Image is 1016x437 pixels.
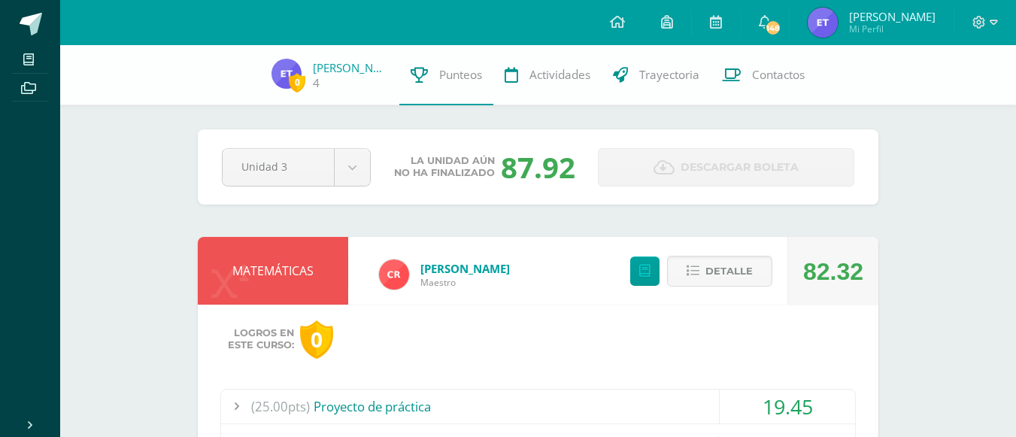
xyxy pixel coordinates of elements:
div: 19.45 [720,390,855,423]
a: Contactos [711,45,816,105]
span: La unidad aún no ha finalizado [394,155,495,179]
span: Punteos [439,67,482,83]
span: Maestro [420,276,510,289]
span: 0 [289,73,305,92]
span: Descargar boleta [681,149,799,186]
button: Detalle [667,256,772,287]
a: [PERSON_NAME] [420,261,510,276]
div: Proyecto de práctica [221,390,855,423]
div: 87.92 [501,147,575,187]
a: 4 [313,75,320,91]
span: Actividades [529,67,590,83]
div: 0 [300,320,333,359]
span: [PERSON_NAME] [849,9,936,24]
a: [PERSON_NAME] [313,60,388,75]
span: Logros en este curso: [228,327,294,351]
span: Mi Perfil [849,23,936,35]
span: Contactos [752,67,805,83]
img: d418ab7d96a1026f7c175839013d9d15.png [379,259,409,290]
span: 148 [765,20,781,36]
span: Trayectoria [639,67,699,83]
a: Trayectoria [602,45,711,105]
img: 13cda94545d32bdbdd81a6b742e49b8a.png [271,59,302,89]
img: 13cda94545d32bdbdd81a6b742e49b8a.png [808,8,838,38]
a: Actividades [493,45,602,105]
a: Unidad 3 [223,149,370,186]
span: (25.00pts) [251,390,310,423]
span: Detalle [705,257,753,285]
span: Unidad 3 [241,149,315,184]
div: MATEMÁTICAS [198,237,348,305]
div: 82.32 [803,238,863,305]
a: Punteos [399,45,493,105]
